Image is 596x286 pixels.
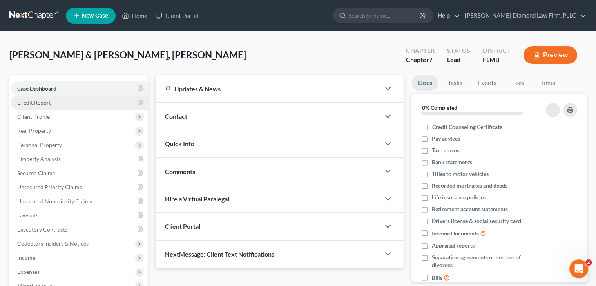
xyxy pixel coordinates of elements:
div: Lead [447,55,470,64]
span: Quick Info [165,140,194,147]
a: Tasks [441,75,468,91]
span: Property Analysis [17,156,61,162]
span: Executory Contracts [17,226,67,233]
div: Chapter [406,55,435,64]
span: Bills [432,274,442,282]
span: Unsecured Priority Claims [17,184,82,190]
div: Updates & News [165,85,371,93]
button: Preview [524,46,577,64]
span: 2 [585,259,592,266]
iframe: Intercom live chat [569,259,588,278]
span: Drivers license & social security card [432,217,521,225]
a: Events [471,75,502,91]
span: Secured Claims [17,170,55,176]
a: [PERSON_NAME] Diamond Law Firm, PLLC [461,9,586,23]
div: Chapter [406,46,435,55]
a: Executory Contracts [11,223,148,237]
div: Status [447,46,470,55]
a: Timer [534,75,562,91]
span: Titles to motor vehicles [432,170,489,178]
a: Case Dashboard [11,81,148,96]
a: Fees [505,75,531,91]
span: Bank statements [432,158,472,166]
span: Life insurance policies [432,194,486,201]
span: Pay advices [432,135,460,143]
a: Property Analysis [11,152,148,166]
span: Comments [165,168,195,175]
span: Income [17,254,35,261]
span: [PERSON_NAME] & [PERSON_NAME], [PERSON_NAME] [9,49,246,60]
span: Credit Report [17,99,51,106]
span: 7 [429,56,433,63]
span: Unsecured Nonpriority Claims [17,198,92,205]
span: Case Dashboard [17,85,56,92]
span: Income Documents [432,230,479,237]
a: Credit Report [11,96,148,110]
span: Appraisal reports [432,242,475,250]
a: Home [118,9,151,23]
a: Client Portal [151,9,202,23]
a: Unsecured Priority Claims [11,180,148,194]
span: Contact [165,112,187,120]
a: Lawsuits [11,208,148,223]
div: FLMB [483,55,511,64]
span: Tax returns [432,147,459,154]
input: Search by name... [349,8,420,23]
span: Recorded mortgages and deeds [432,182,507,190]
span: Codebtors Insiders & Notices [17,240,89,247]
span: NextMessage: Client Text Notifications [165,250,274,258]
a: Secured Claims [11,166,148,180]
span: Lawsuits [17,212,38,219]
span: Hire a Virtual Paralegal [165,195,229,203]
span: Client Profile [17,113,50,120]
div: District [483,46,511,55]
a: Docs [411,75,438,91]
span: Real Property [17,127,51,134]
a: Help [434,9,460,23]
span: Retirement account statements [432,205,508,213]
span: Personal Property [17,141,62,148]
a: Unsecured Nonpriority Claims [11,194,148,208]
span: Separation agreements or decrees of divorces [432,253,536,269]
strong: 0% Completed [422,104,457,111]
span: Credit Counseling Certificate [432,123,502,131]
span: Expenses [17,268,40,275]
span: Client Portal [165,223,200,230]
span: New Case [82,13,108,19]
